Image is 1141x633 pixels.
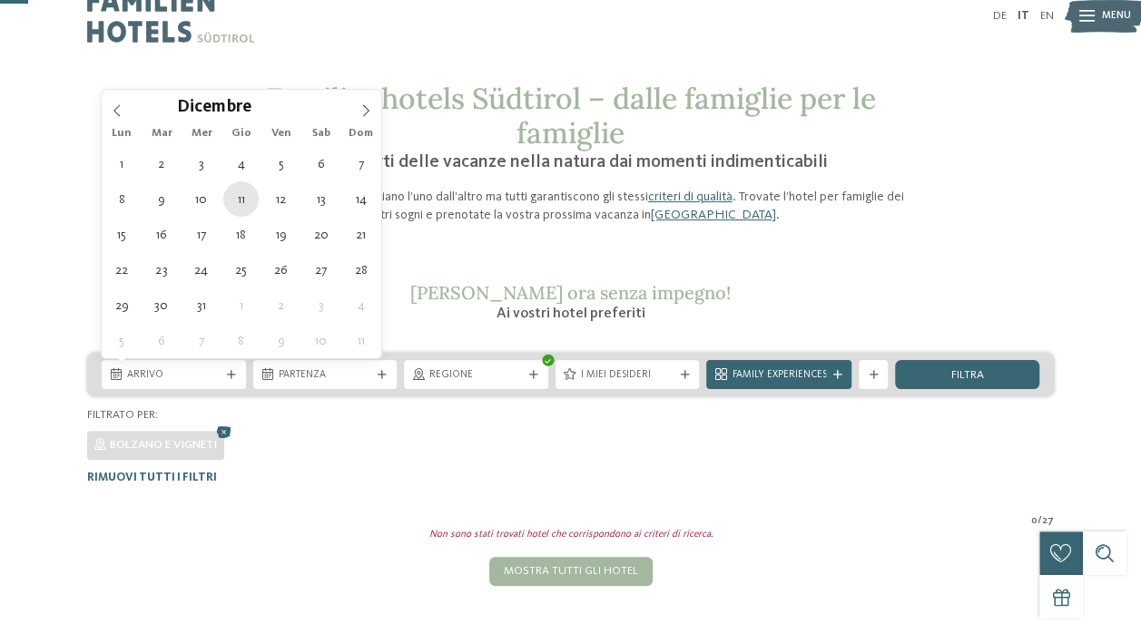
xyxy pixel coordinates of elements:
span: Gennaio 11, 2026 [343,323,379,358]
span: Menu [1102,9,1131,24]
span: Partenza [279,368,372,383]
span: / [1038,514,1042,529]
a: criteri di qualità [648,190,733,203]
span: Gennaio 5, 2026 [103,323,139,358]
a: EN [1040,10,1054,22]
span: Dicembre 29, 2025 [103,287,139,323]
span: Dicembre 11, 2025 [223,181,259,217]
span: Familienhotels Südtirol – dalle famiglie per le famiglie [266,80,876,151]
span: Dicembre 27, 2025 [303,252,339,287]
span: Gli esperti delle vacanze nella natura dai momenti indimenticabili [313,153,828,171]
span: Dicembre 10, 2025 [183,181,219,217]
span: Rimuovi tutti i filtri [87,472,217,483]
a: [GEOGRAPHIC_DATA] [651,209,776,221]
span: Dicembre 21, 2025 [343,217,379,252]
span: Mar [142,128,182,140]
span: Dicembre 2, 2025 [143,146,179,181]
span: Dicembre 7, 2025 [343,146,379,181]
span: Dicembre 8, 2025 [103,181,139,217]
span: Gennaio 4, 2026 [343,287,379,323]
div: Mostra tutti gli hotel [489,557,653,586]
span: Dicembre 14, 2025 [343,181,379,217]
span: I miei desideri [581,368,674,383]
span: Family Experiences [732,368,826,383]
span: Regione [429,368,523,383]
span: Dicembre 6, 2025 [303,146,339,181]
span: Gio [221,128,261,140]
span: Dicembre 19, 2025 [263,217,299,252]
span: Gennaio 6, 2026 [143,323,179,358]
span: [PERSON_NAME] ora senza impegno! [410,281,731,304]
span: Gennaio 8, 2026 [223,323,259,358]
span: Dicembre 28, 2025 [343,252,379,287]
span: 27 [1042,514,1054,529]
input: Year [251,97,310,116]
span: Dicembre 31, 2025 [183,287,219,323]
span: Ai vostri hotel preferiti [497,307,645,321]
span: Dicembre 4, 2025 [223,146,259,181]
span: Dicembre 20, 2025 [303,217,339,252]
a: DE [993,10,1007,22]
span: Dicembre 22, 2025 [103,252,139,287]
span: Arrivo [127,368,221,383]
span: Filtrato per: [87,409,158,421]
span: Ven [261,128,301,140]
span: Mer [182,128,221,140]
span: Dicembre 17, 2025 [183,217,219,252]
span: Dicembre 25, 2025 [223,252,259,287]
span: Dicembre 24, 2025 [183,252,219,287]
span: Bolzano e vigneti [110,439,217,451]
span: Sab [301,128,341,140]
span: Dicembre 5, 2025 [263,146,299,181]
p: I si differenziano l’uno dall’altro ma tutti garantiscono gli stessi . Trovate l’hotel per famigl... [226,188,916,224]
span: Dicembre 18, 2025 [223,217,259,252]
span: Dicembre 26, 2025 [263,252,299,287]
span: Dicembre [177,100,251,117]
span: Dom [341,128,381,140]
span: Dicembre 12, 2025 [263,181,299,217]
span: filtra [951,370,984,382]
span: Dicembre 15, 2025 [103,217,139,252]
span: Dicembre 23, 2025 [143,252,179,287]
span: Dicembre 9, 2025 [143,181,179,217]
span: Dicembre 1, 2025 [103,146,139,181]
div: Non sono stati trovati hotel che corrispondono ai criteri di ricerca. [80,528,1061,542]
span: Gennaio 10, 2026 [303,323,339,358]
span: Gennaio 1, 2026 [223,287,259,323]
span: Dicembre 3, 2025 [183,146,219,181]
span: Gennaio 3, 2026 [303,287,339,323]
span: Gennaio 7, 2026 [183,323,219,358]
span: 0 [1031,514,1038,529]
span: Gennaio 9, 2026 [263,323,299,358]
a: IT [1018,10,1029,22]
span: Dicembre 16, 2025 [143,217,179,252]
span: Dicembre 30, 2025 [143,287,179,323]
span: Lun [102,128,142,140]
span: Dicembre 13, 2025 [303,181,339,217]
span: Gennaio 2, 2026 [263,287,299,323]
